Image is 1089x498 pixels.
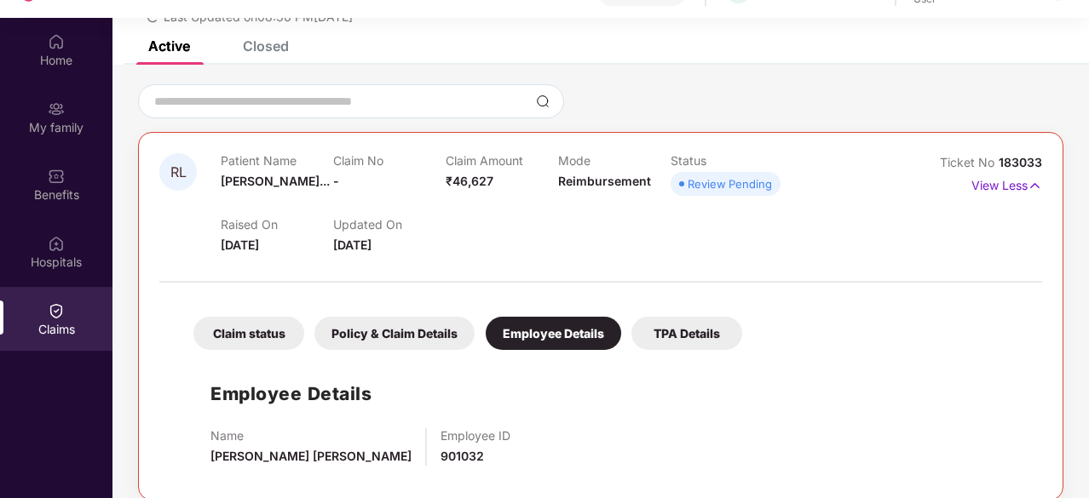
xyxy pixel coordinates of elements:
[48,168,65,185] img: svg+xml;base64,PHN2ZyBpZD0iQmVuZWZpdHMiIHhtbG5zPSJodHRwOi8vd3d3LnczLm9yZy8yMDAwL3N2ZyIgd2lkdGg9Ij...
[333,238,372,252] span: [DATE]
[999,155,1042,169] span: 183033
[221,238,259,252] span: [DATE]
[333,217,446,232] p: Updated On
[446,153,558,168] p: Claim Amount
[314,317,475,350] div: Policy & Claim Details
[48,235,65,252] img: svg+xml;base64,PHN2ZyBpZD0iSG9zcGl0YWxzIiB4bWxucz0iaHR0cDovL3d3dy53My5vcmcvMjAwMC9zdmciIHdpZHRoPS...
[221,217,333,232] p: Raised On
[441,449,484,463] span: 901032
[210,380,372,408] h1: Employee Details
[243,37,289,54] div: Closed
[971,172,1042,195] p: View Less
[210,449,412,463] span: [PERSON_NAME] [PERSON_NAME]
[148,37,190,54] div: Active
[558,153,671,168] p: Mode
[1028,176,1042,195] img: svg+xml;base64,PHN2ZyB4bWxucz0iaHR0cDovL3d3dy53My5vcmcvMjAwMC9zdmciIHdpZHRoPSIxNyIgaGVpZ2h0PSIxNy...
[446,174,493,188] span: ₹46,627
[193,317,304,350] div: Claim status
[221,153,333,168] p: Patient Name
[170,165,187,180] span: RL
[486,317,621,350] div: Employee Details
[333,153,446,168] p: Claim No
[631,317,742,350] div: TPA Details
[48,100,65,117] img: svg+xml;base64,PHN2ZyB3aWR0aD0iMjAiIGhlaWdodD0iMjAiIHZpZXdCb3g9IjAgMCAyMCAyMCIgZmlsbD0ibm9uZSIgeG...
[48,33,65,50] img: svg+xml;base64,PHN2ZyBpZD0iSG9tZSIgeG1sbnM9Imh0dHA6Ly93d3cudzMub3JnLzIwMDAvc3ZnIiB3aWR0aD0iMjAiIG...
[221,174,330,188] span: [PERSON_NAME]...
[333,174,339,188] span: -
[210,428,412,443] p: Name
[441,428,510,443] p: Employee ID
[940,155,999,169] span: Ticket No
[536,94,550,108] img: svg+xml;base64,PHN2ZyBpZD0iU2VhcmNoLTMyeDMyIiB4bWxucz0iaHR0cDovL3d3dy53My5vcmcvMjAwMC9zdmciIHdpZH...
[688,175,772,192] div: Review Pending
[558,174,651,188] span: Reimbursement
[48,302,65,319] img: svg+xml;base64,PHN2ZyBpZD0iQ2xhaW0iIHhtbG5zPSJodHRwOi8vd3d3LnczLm9yZy8yMDAwL3N2ZyIgd2lkdGg9IjIwIi...
[671,153,783,168] p: Status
